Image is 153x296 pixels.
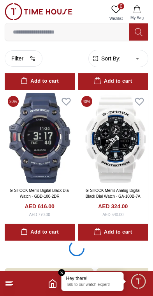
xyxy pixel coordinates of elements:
div: AED 770.00 [29,212,50,218]
div: Add to cart [94,228,132,237]
span: 0 [118,3,124,9]
span: My Bag [127,15,147,21]
img: G-SHOCK Men's Digital Black Dial Watch - GBD-100-2DR [5,93,75,183]
a: Home [48,279,57,288]
em: Close tooltip [58,269,65,276]
button: My Bag [126,3,148,23]
a: 0Wishlist [106,3,126,23]
h4: AED 616.00 [25,202,55,210]
button: Add to cart [78,73,148,90]
button: Sort By: [92,55,121,62]
span: Sort By: [100,55,121,62]
button: Filter [5,50,42,67]
div: Add to cart [94,77,132,86]
button: Add to cart [78,224,148,241]
div: Chat Widget [130,273,147,290]
h4: AED 324.00 [98,202,128,210]
div: Add to cart [21,77,59,86]
button: Add to cart [5,73,75,90]
a: G-SHOCK Men's Digital Black Dial Watch - GBD-100-2DR [10,188,70,199]
div: AED 540.00 [102,212,123,218]
a: G-SHOCK Men's Analog-Digital Black Dial Watch - GA-100B-7A [86,188,141,199]
img: G-SHOCK Men's Analog-Digital Black Dial Watch - GA-100B-7A [78,93,148,183]
div: Add to cart [21,228,59,237]
img: ... [5,3,72,20]
span: Wishlist [106,16,126,21]
span: 40 % [81,96,92,107]
button: Add to cart [5,224,75,241]
p: Talk to our watch expert! [66,282,119,288]
span: 20 % [8,96,19,107]
div: Hey there! [66,275,119,282]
